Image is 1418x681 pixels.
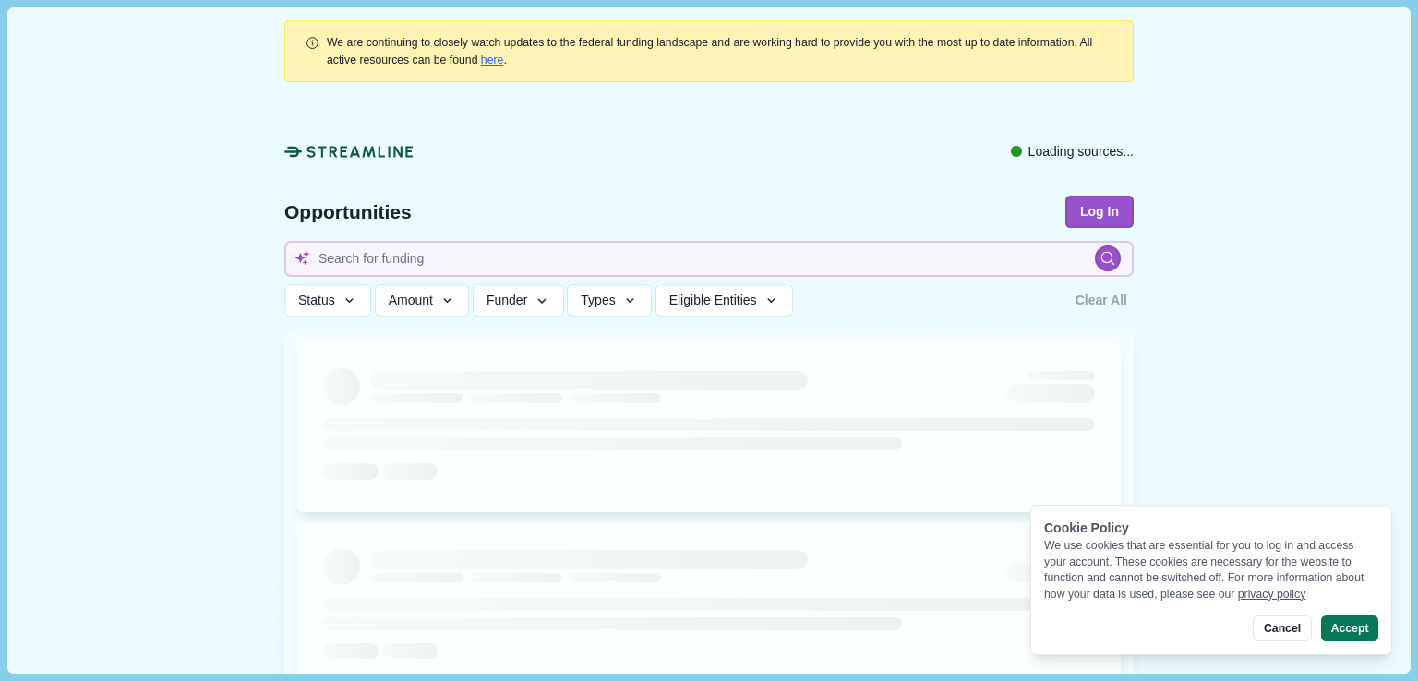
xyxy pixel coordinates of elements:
span: Amount [389,293,433,308]
div: . [327,34,1113,68]
button: Types [567,284,652,317]
span: Types [581,293,615,308]
button: Accept [1321,615,1378,641]
button: Amount [375,284,470,317]
button: Eligible Entities [655,284,793,317]
a: privacy policy [1238,588,1306,601]
a: here [481,54,504,66]
button: Log In [1065,196,1134,228]
span: Eligible Entities [669,293,757,308]
span: Loading sources... [1028,142,1134,161]
button: Clear All [1069,284,1134,317]
span: Funder [487,293,527,308]
button: Status [284,284,371,317]
div: We use cookies that are essential for you to log in and access your account. These cookies are ne... [1044,538,1378,603]
button: Funder [473,284,564,317]
button: Cancel [1253,615,1311,641]
span: Cookie Policy [1044,520,1129,535]
span: Status [298,293,335,308]
input: Search for funding [284,241,1134,277]
span: Opportunities [284,202,412,221]
span: We are continuing to closely watch updates to the federal funding landscape and are working hard ... [327,36,1092,66]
